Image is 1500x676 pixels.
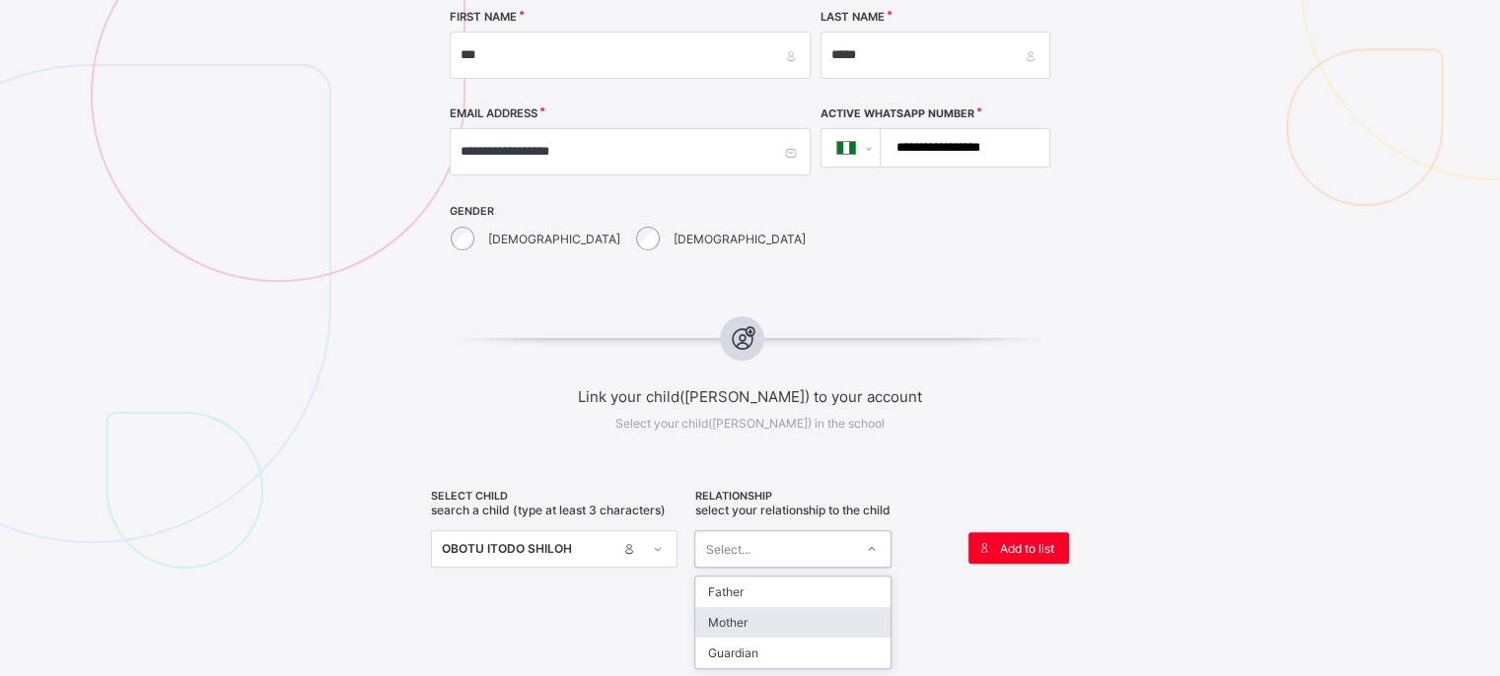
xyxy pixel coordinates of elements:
[442,539,616,559] div: OBOTU ITODO SHILOH
[694,503,890,517] span: Select your relationship to the child
[375,387,1125,406] span: Link your child([PERSON_NAME]) to your account
[694,490,948,503] span: RELATIONSHIP
[705,530,750,568] div: Select...
[431,490,684,503] span: SELECT CHILD
[821,107,974,120] label: Active WhatsApp Number
[821,10,885,24] label: LAST NAME
[695,576,891,607] div: Father
[450,10,517,24] label: FIRST NAME
[615,416,885,431] span: Select your child([PERSON_NAME]) in the school
[695,607,891,638] div: Mother
[1000,541,1054,556] span: Add to list
[695,638,891,668] div: Guardian
[450,106,537,120] label: EMAIL ADDRESS
[450,205,811,218] span: GENDER
[488,232,620,246] label: [DEMOGRAPHIC_DATA]
[431,503,666,517] span: Search a child (type at least 3 characters)
[674,232,806,246] label: [DEMOGRAPHIC_DATA]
